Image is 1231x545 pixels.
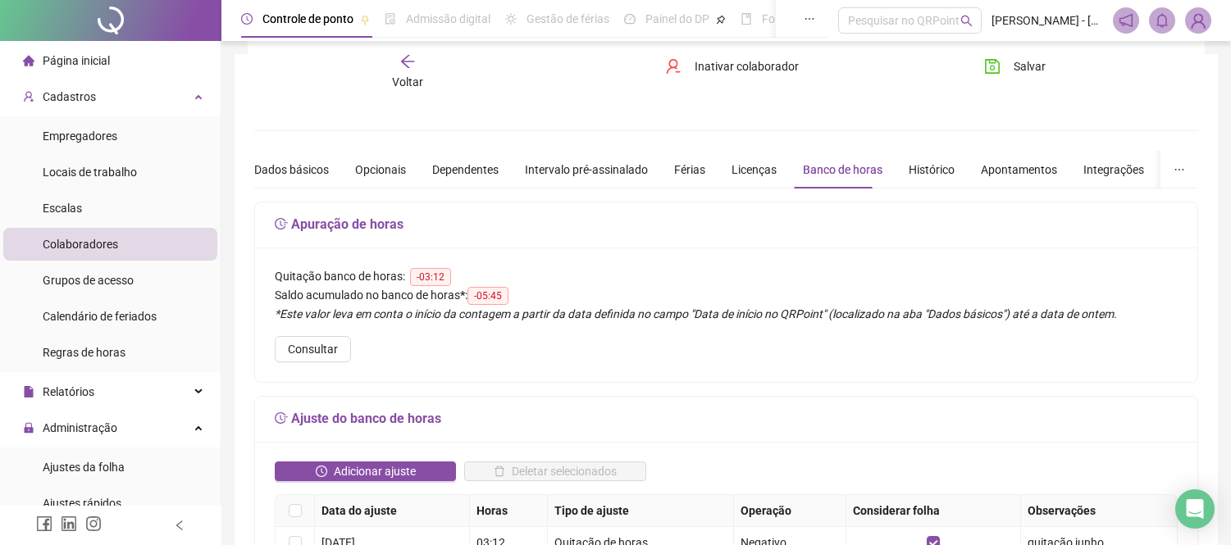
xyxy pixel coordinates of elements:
[1174,164,1185,175] span: ellipsis
[43,346,125,359] span: Regras de horas
[275,307,1117,320] em: *Este valor leva em conta o início da contagem a partir da data definida no campo "Data de início...
[43,461,125,474] span: Ajustes da folha
[241,13,253,25] span: clock-circle
[275,409,1178,429] h5: Ajuste do banco de horas
[43,54,110,67] span: Página inicial
[432,161,499,179] div: Dependentes
[548,495,734,527] th: Tipo de ajuste
[505,13,517,25] span: sun
[1160,151,1198,188] button: ellipsis
[624,13,636,25] span: dashboard
[43,166,137,179] span: Locais de trabalho
[653,53,811,79] button: Inativar colaborador
[23,91,34,102] span: user-add
[23,55,34,66] span: home
[741,13,752,25] span: book
[762,12,867,25] span: Folha de pagamento
[43,274,134,287] span: Grupos de acesso
[732,161,777,179] div: Licenças
[275,217,288,230] span: field-time
[334,462,416,480] span: Adicionar ajuste
[43,129,117,143] span: Empregadores
[275,288,460,302] span: Saldo acumulado no banco de horas
[972,53,1058,79] button: Salvar
[467,287,508,305] span: -05:45
[275,270,405,283] span: Quitação banco de horas:
[399,53,416,70] span: arrow-left
[981,161,1057,179] div: Apontamentos
[275,411,288,425] span: field-time
[1021,495,1178,527] th: Observações
[275,286,1178,305] div: :
[43,421,117,434] span: Administração
[23,422,34,434] span: lock
[527,12,609,25] span: Gestão de férias
[804,13,815,25] span: ellipsis
[984,58,1001,75] span: save
[23,386,34,397] span: file
[43,238,118,251] span: Colaboradores
[254,161,329,179] div: Dados básicos
[43,497,121,510] span: Ajustes rápidos
[406,12,490,25] span: Admissão digital
[803,161,882,179] div: Banco de horas
[85,515,102,532] span: instagram
[734,495,846,527] th: Operação
[43,310,157,323] span: Calendário de feriados
[174,520,185,531] span: left
[695,57,799,75] span: Inativar colaborador
[909,161,955,179] div: Histórico
[288,340,338,358] span: Consultar
[716,15,726,25] span: pushpin
[1083,161,1144,179] div: Integrações
[275,336,351,362] button: Consultar
[1155,13,1169,28] span: bell
[355,161,406,179] div: Opcionais
[392,75,423,89] span: Voltar
[36,515,52,532] span: facebook
[275,461,456,481] button: Adicionar ajuste
[1186,8,1210,33] img: 92484
[645,12,709,25] span: Painel do DP
[1014,57,1046,75] span: Salvar
[315,495,470,527] th: Data do ajuste
[385,13,396,25] span: file-done
[1119,13,1133,28] span: notification
[525,161,648,179] div: Intervalo pré-assinalado
[43,90,96,103] span: Cadastros
[992,11,1103,30] span: [PERSON_NAME] - [PERSON_NAME]
[1175,489,1215,529] div: Open Intercom Messenger
[846,495,1021,527] th: Considerar folha
[665,58,682,75] span: user-delete
[470,495,548,527] th: Horas
[674,161,705,179] div: Férias
[43,385,94,398] span: Relatórios
[43,202,82,215] span: Escalas
[360,15,370,25] span: pushpin
[410,268,451,286] span: -03:12
[61,515,77,532] span: linkedin
[262,12,353,25] span: Controle de ponto
[464,461,645,481] button: Deletar selecionados
[960,15,973,27] span: search
[275,215,1178,234] h5: Apuração de horas
[316,466,327,477] span: clock-circle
